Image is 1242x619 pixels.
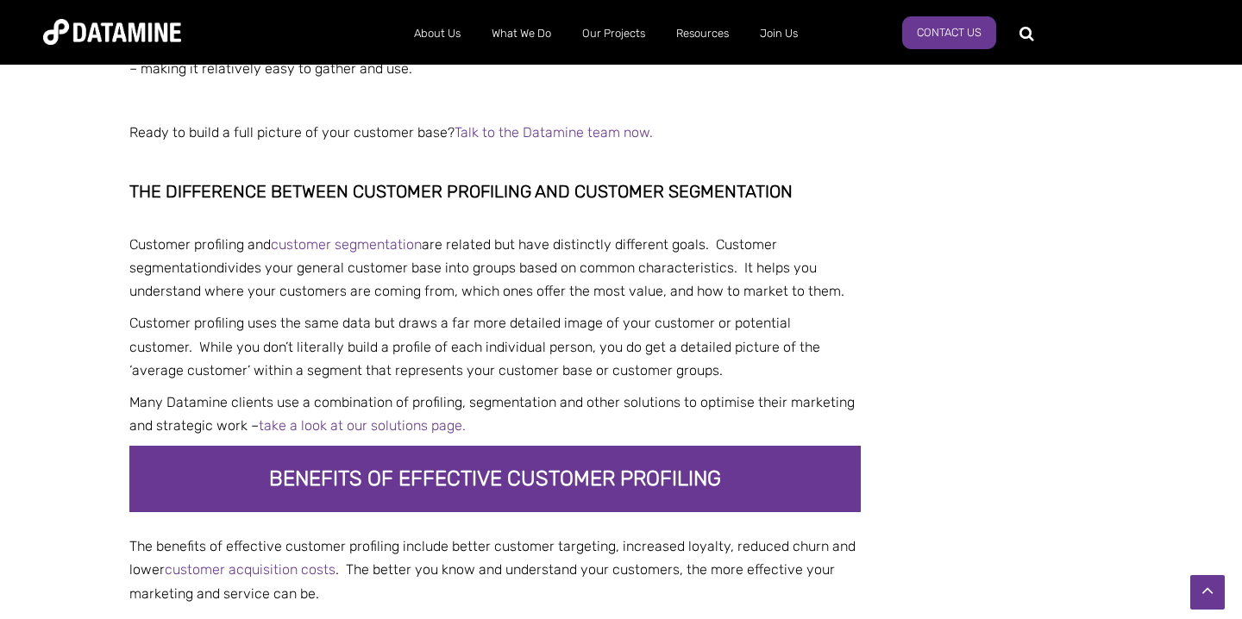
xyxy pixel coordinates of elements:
[129,259,844,299] span: divides your general customer base into groups based on common characteristics. It helps you unde...
[259,417,466,434] a: take a look at our solutions page.
[476,11,567,56] a: What We Do
[271,236,422,253] a: customer segmentation
[129,181,793,202] span: The difference between customer profiling and customer segmentation
[661,11,744,56] a: Resources
[165,561,336,578] a: customer acquisition costs
[744,11,813,56] a: Join Us
[129,124,653,141] span: Ready to build a full picture of your customer base?
[43,19,181,45] img: Datamine
[129,394,855,434] span: Many Datamine clients use a combination of profiling, segmentation and other solutions to optimis...
[902,16,996,49] a: Contact Us
[129,538,856,601] span: The benefits of effective customer profiling include better customer targeting, increased loyalty...
[269,466,721,491] span: Benefits of effective customer profiling
[398,11,476,56] a: About Us
[129,236,777,276] span: Customer profiling and are related but have distinctly different goals. Customer segmentation
[567,11,661,56] a: Our Projects
[129,315,820,378] span: Customer profiling uses the same data but draws a far more detailed image of your customer or pot...
[455,124,653,141] a: Talk to the Datamine team now.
